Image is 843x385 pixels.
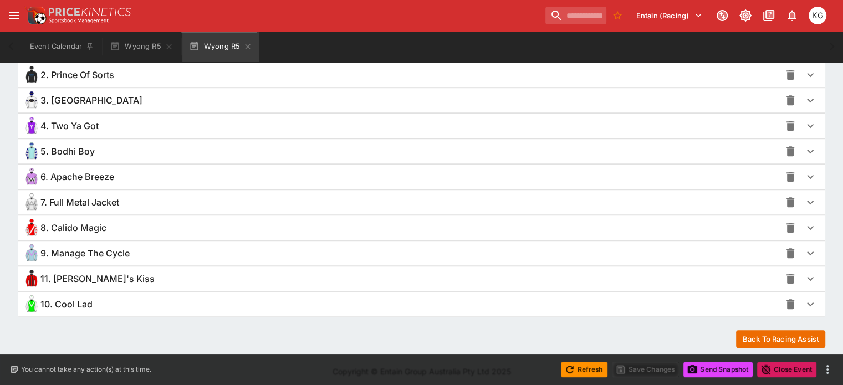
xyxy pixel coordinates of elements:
input: search [545,7,606,24]
img: manage-the-cycle_64x64.png [23,244,40,262]
img: cool-lad_64x64.png [23,295,40,313]
img: apache-breeze_64x64.png [23,168,40,186]
button: Connected to PK [712,6,732,25]
button: more [821,363,834,376]
button: Send Snapshot [683,362,753,377]
button: Documentation [759,6,779,25]
p: You cannot take any action(s) at this time. [21,365,151,374]
span: 11. [PERSON_NAME]'s Kiss [40,273,155,285]
span: 9. Manage The Cycle [40,248,130,259]
button: Toggle light/dark mode [735,6,755,25]
img: PriceKinetics [49,8,131,16]
div: Kevin Gutschlag [809,7,826,24]
span: 6. Apache Breeze [40,171,114,183]
button: Wyong R5 [103,31,180,62]
button: Event Calendar [23,31,101,62]
button: Kevin Gutschlag [805,3,830,28]
button: Back To Racing Assist [736,330,825,348]
span: 5. Bodhi Boy [40,146,95,157]
img: prince-of-sorts_64x64.png [23,66,40,84]
span: 8. Calido Magic [40,222,106,234]
span: 2. Prince Of Sorts [40,69,114,81]
img: cupid-s-kiss_64x64.png [23,270,40,288]
img: full-metal-jacket_64x64.png [23,193,40,211]
img: bodhi-boy_64x64.png [23,142,40,160]
span: 4. Two Ya Got [40,120,99,132]
button: Refresh [561,362,607,377]
span: 3. [GEOGRAPHIC_DATA] [40,95,142,106]
img: PriceKinetics Logo [24,4,47,27]
button: open drawer [4,6,24,25]
button: Close Event [757,362,816,377]
button: Select Tenant [630,7,709,24]
img: calido-magic_64x64.png [23,219,40,237]
img: shirvington_64x64.png [23,91,40,109]
img: Sportsbook Management [49,18,109,23]
button: Wyong R5 [182,31,259,62]
span: 10. Cool Lad [40,299,93,310]
button: Notifications [782,6,802,25]
img: two-ya-got_64x64.png [23,117,40,135]
button: No Bookmarks [609,7,626,24]
span: 7. Full Metal Jacket [40,197,119,208]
